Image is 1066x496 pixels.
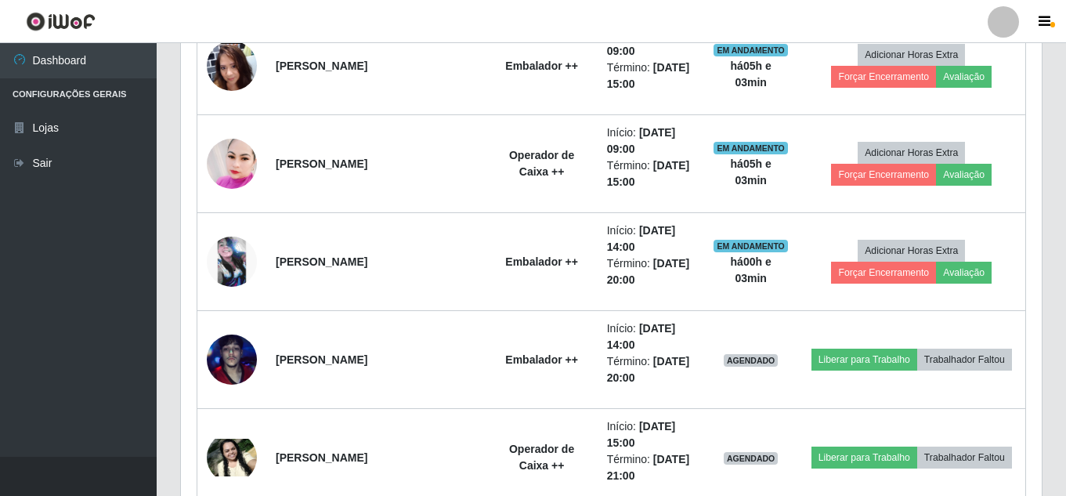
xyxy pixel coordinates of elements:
img: 1652231236130.jpeg [207,237,257,287]
li: Término: [607,353,695,386]
button: Forçar Encerramento [831,262,936,284]
li: Início: [607,27,695,60]
button: Adicionar Horas Extra [858,142,965,164]
strong: [PERSON_NAME] [276,157,367,170]
strong: Embalador ++ [505,255,578,268]
li: Início: [607,223,695,255]
li: Término: [607,157,695,190]
time: [DATE] 09:00 [607,126,676,155]
strong: [PERSON_NAME] [276,353,367,366]
strong: Operador de Caixa ++ [509,443,574,472]
strong: [PERSON_NAME] [276,451,367,464]
button: Forçar Encerramento [831,66,936,88]
li: Início: [607,320,695,353]
strong: há 00 h e 03 min [731,255,771,284]
time: [DATE] 14:00 [607,224,676,253]
strong: Embalador ++ [505,353,578,366]
button: Avaliação [936,262,992,284]
button: Adicionar Horas Extra [858,240,965,262]
li: Término: [607,451,695,484]
button: Liberar para Trabalho [811,349,917,371]
button: Avaliação [936,66,992,88]
strong: [PERSON_NAME] [276,255,367,268]
strong: Embalador ++ [505,60,578,72]
li: Início: [607,125,695,157]
strong: há 05 h e 03 min [731,157,771,186]
img: 1755803495461.jpeg [207,135,257,193]
span: EM ANDAMENTO [714,142,788,154]
button: Liberar para Trabalho [811,447,917,469]
img: 1753556244434.jpeg [207,315,257,404]
span: EM ANDAMENTO [714,44,788,56]
strong: há 05 h e 03 min [731,60,771,89]
img: CoreUI Logo [26,12,96,31]
span: EM ANDAMENTO [714,240,788,252]
img: 1754843308971.jpeg [207,439,257,476]
button: Trabalhador Faltou [917,349,1012,371]
button: Avaliação [936,164,992,186]
strong: [PERSON_NAME] [276,60,367,72]
li: Início: [607,418,695,451]
li: Término: [607,255,695,288]
time: [DATE] 15:00 [607,420,676,449]
button: Adicionar Horas Extra [858,44,965,66]
li: Término: [607,60,695,92]
button: Forçar Encerramento [831,164,936,186]
img: 1755099981522.jpeg [207,9,257,121]
time: [DATE] 14:00 [607,322,676,351]
span: AGENDADO [724,452,779,465]
span: AGENDADO [724,354,779,367]
button: Trabalhador Faltou [917,447,1012,469]
strong: Operador de Caixa ++ [509,149,574,178]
